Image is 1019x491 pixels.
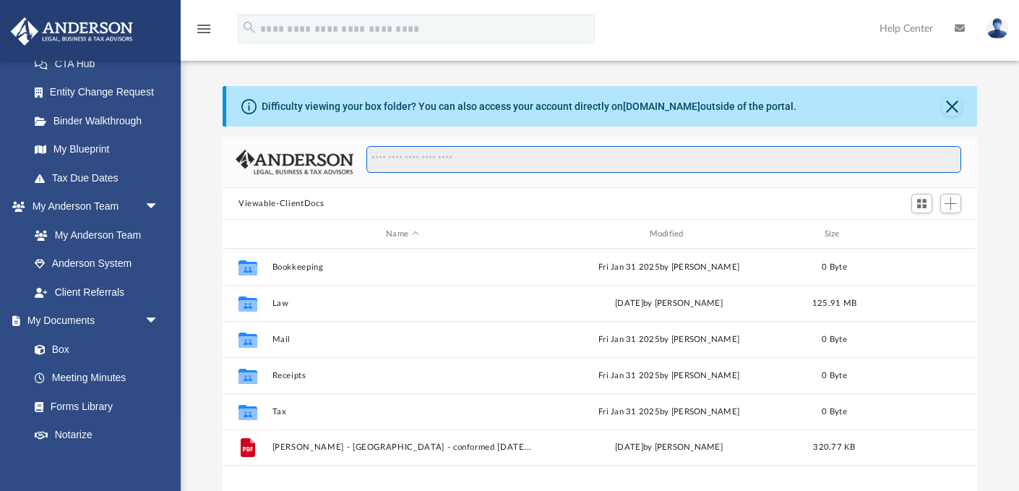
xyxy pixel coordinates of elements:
button: Law [272,299,533,308]
div: [DATE] by [PERSON_NAME] [539,297,799,310]
a: My Blueprint [20,135,173,164]
span: 0 Byte [822,408,847,416]
div: Name [272,228,533,241]
a: Forms Library [20,392,166,421]
a: Client Referrals [20,278,173,307]
div: Size [806,228,864,241]
a: Tax Due Dates [20,163,181,192]
span: arrow_drop_down [145,307,173,336]
a: Notarize [20,421,173,450]
i: menu [195,20,212,38]
span: 320.77 KB [813,443,855,451]
a: menu [195,27,212,38]
div: Fri Jan 31 2025 by [PERSON_NAME] [539,333,799,346]
button: Viewable-ClientDocs [238,197,324,210]
img: Anderson Advisors Platinum Portal [7,17,137,46]
input: Search files and folders [366,146,961,174]
div: id [229,228,265,241]
button: Close [942,96,962,116]
a: My Anderson Teamarrow_drop_down [10,192,173,221]
i: search [241,20,257,35]
button: Bookkeeping [272,262,533,272]
a: Binder Walkthrough [20,106,181,135]
div: Fri Jan 31 2025 by [PERSON_NAME] [539,406,799,419]
a: Meeting Minutes [20,364,173,393]
button: [PERSON_NAME] - [GEOGRAPHIC_DATA] - conformed [DATE].pdf [272,443,533,452]
span: 0 Byte [822,336,847,343]
div: id [869,228,971,241]
a: Entity Change Request [20,78,181,107]
div: Difficulty viewing your box folder? You can also access your account directly on outside of the p... [262,99,796,114]
button: Switch to Grid View [911,194,933,214]
a: Box [20,335,166,364]
span: 0 Byte [822,372,847,380]
a: CTA Hub [20,49,181,78]
a: Anderson System [20,249,173,278]
a: My Documentsarrow_drop_down [10,307,173,336]
span: 125.91 MB [812,299,856,307]
a: [DOMAIN_NAME] [623,101,700,112]
div: Fri Jan 31 2025 by [PERSON_NAME] [539,261,799,274]
button: Add [940,194,962,214]
div: [DATE] by [PERSON_NAME] [539,441,799,454]
span: arrow_drop_down [145,192,173,222]
div: Modified [538,228,799,241]
button: Tax [272,407,533,417]
span: 0 Byte [822,263,847,271]
img: User Pic [986,18,1008,39]
button: Receipts [272,371,533,380]
button: Mail [272,335,533,344]
a: My Anderson Team [20,221,166,249]
div: Fri Jan 31 2025 by [PERSON_NAME] [539,370,799,383]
